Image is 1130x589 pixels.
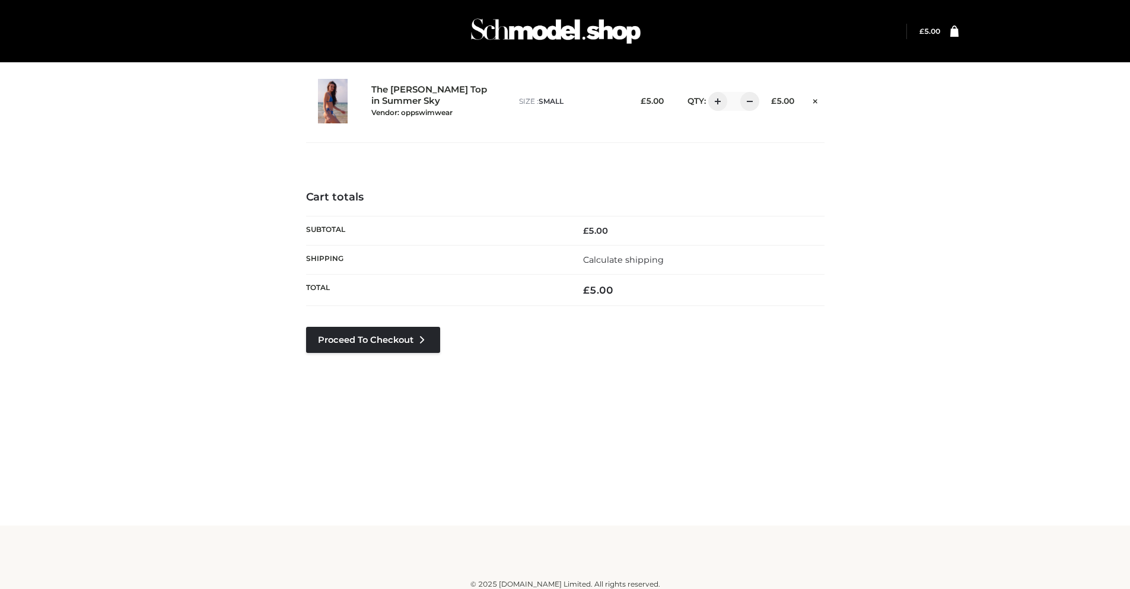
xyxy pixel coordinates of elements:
[771,96,794,106] bdi: 5.00
[583,225,608,236] bdi: 5.00
[583,254,664,265] a: Calculate shipping
[306,245,565,274] th: Shipping
[641,96,664,106] bdi: 5.00
[306,275,565,306] th: Total
[771,96,776,106] span: £
[467,8,645,55] img: Schmodel Admin 964
[676,92,751,111] div: QTY:
[583,284,590,296] span: £
[519,96,620,107] p: size :
[539,97,564,106] span: SMALL
[306,216,565,245] th: Subtotal
[306,191,825,204] h4: Cart totals
[371,108,453,117] small: Vendor: oppswimwear
[306,327,440,353] a: Proceed to Checkout
[806,92,824,107] a: Remove this item
[583,284,613,296] bdi: 5.00
[371,84,494,117] a: The [PERSON_NAME] Top in Summer SkyVendor: oppswimwear
[583,225,588,236] span: £
[919,27,940,36] bdi: 5.00
[641,96,646,106] span: £
[919,27,940,36] a: £5.00
[919,27,924,36] span: £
